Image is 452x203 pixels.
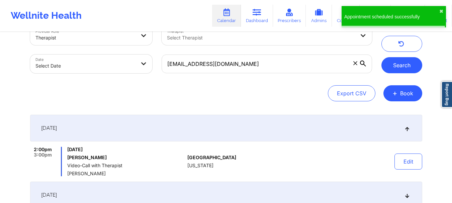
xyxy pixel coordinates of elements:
[328,85,375,101] button: Export CSV
[241,5,273,27] a: Dashboard
[162,55,372,73] input: Search by patient email
[67,155,185,160] h6: [PERSON_NAME]
[187,155,236,160] span: [GEOGRAPHIC_DATA]
[439,9,443,14] button: close
[212,5,241,27] a: Calendar
[187,163,213,168] span: [US_STATE]
[34,152,52,158] span: 3:00pm
[306,5,332,27] a: Admins
[332,5,360,27] a: Coaches
[41,192,57,198] span: [DATE]
[67,171,185,176] span: [PERSON_NAME]
[383,85,422,101] button: +Book
[441,81,452,108] a: Report Bug
[34,147,52,152] span: 2:00pm
[67,147,185,152] span: [DATE]
[41,125,57,131] span: [DATE]
[381,57,422,73] button: Search
[35,59,136,73] div: Select Date
[344,13,439,20] div: Appointment scheduled successfully
[67,163,185,168] span: Video-Call with Therapist
[392,91,397,95] span: +
[273,5,306,27] a: Prescribers
[394,154,422,170] button: Edit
